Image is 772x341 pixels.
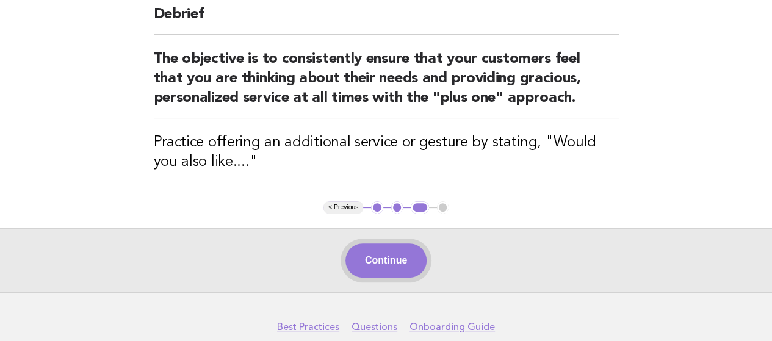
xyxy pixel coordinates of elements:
button: 3 [411,201,428,214]
a: Questions [352,321,397,333]
h2: Debrief [154,5,619,35]
a: Best Practices [277,321,339,333]
h2: The objective is to consistently ensure that your customers feel that you are thinking about thei... [154,49,619,118]
button: 2 [391,201,403,214]
a: Onboarding Guide [409,321,495,333]
button: 1 [371,201,383,214]
h3: Practice offering an additional service or gesture by stating, "Would you also like...." [154,133,619,172]
button: < Previous [323,201,363,214]
button: Continue [345,243,427,278]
